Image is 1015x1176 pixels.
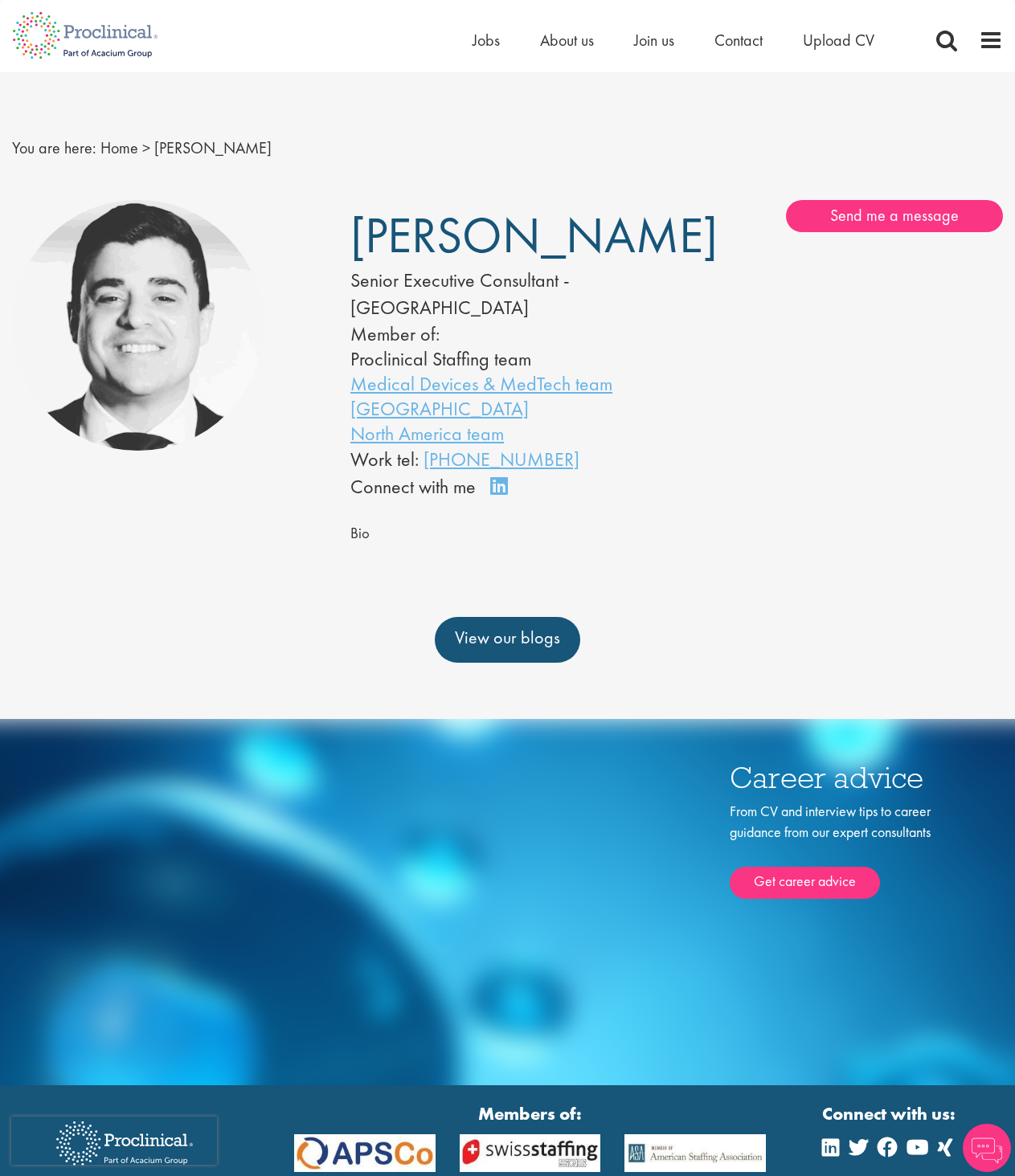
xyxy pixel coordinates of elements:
strong: Connect with us: [822,1101,959,1126]
span: You are here: [12,137,96,158]
img: APSCo [448,1134,612,1171]
a: About us [540,30,594,51]
div: From CV and interview tips to career guidance from our expert consultants [730,801,947,898]
a: [PHONE_NUMBER] [424,447,579,472]
iframe: reCAPTCHA [11,1117,217,1165]
span: [PERSON_NAME] [154,137,272,158]
span: Bio [350,524,370,543]
div: Senior Executive Consultant - [GEOGRAPHIC_DATA] [350,267,628,322]
a: Join us [634,30,674,51]
a: Contact [714,30,763,51]
span: Work tel: [350,447,419,472]
img: Daniel Tamin [12,200,264,451]
a: Get career advice [730,867,880,899]
li: Proclinical Staffing team [350,346,628,371]
img: APSCo [282,1134,447,1171]
a: [GEOGRAPHIC_DATA] [350,396,529,421]
span: [PERSON_NAME] [350,203,718,267]
a: View our blogs [435,617,580,662]
a: Medical Devices & MedTech team [350,371,612,396]
img: APSCo [612,1134,777,1171]
a: breadcrumb link [100,137,138,158]
label: Member of: [350,321,440,346]
a: Send me a message [786,200,1003,232]
img: Chatbot [963,1124,1011,1172]
a: Jobs [473,30,500,51]
a: North America team [350,421,504,446]
span: > [142,137,150,158]
strong: Members of: [294,1101,766,1126]
a: Upload CV [803,30,874,51]
h3: Career advice [730,762,947,794]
